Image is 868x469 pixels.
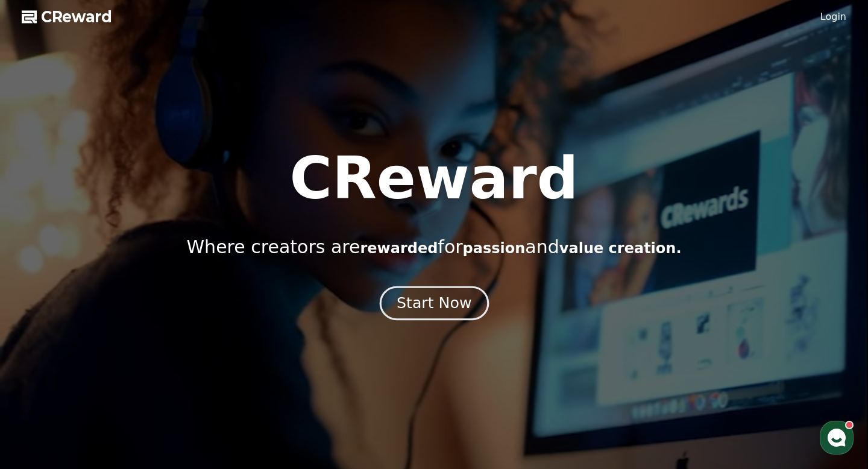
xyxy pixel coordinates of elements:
[41,7,112,27] span: CReward
[360,240,438,257] span: rewarded
[820,10,846,24] a: Login
[31,387,52,397] span: Home
[80,369,156,399] a: Messages
[463,240,526,257] span: passion
[186,236,681,258] p: Where creators are for and
[559,240,682,257] span: value creation.
[379,286,488,321] button: Start Now
[289,150,578,207] h1: CReward
[382,299,486,310] a: Start Now
[4,369,80,399] a: Home
[100,388,136,397] span: Messages
[22,7,112,27] a: CReward
[178,387,208,397] span: Settings
[397,293,471,313] div: Start Now
[156,369,231,399] a: Settings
